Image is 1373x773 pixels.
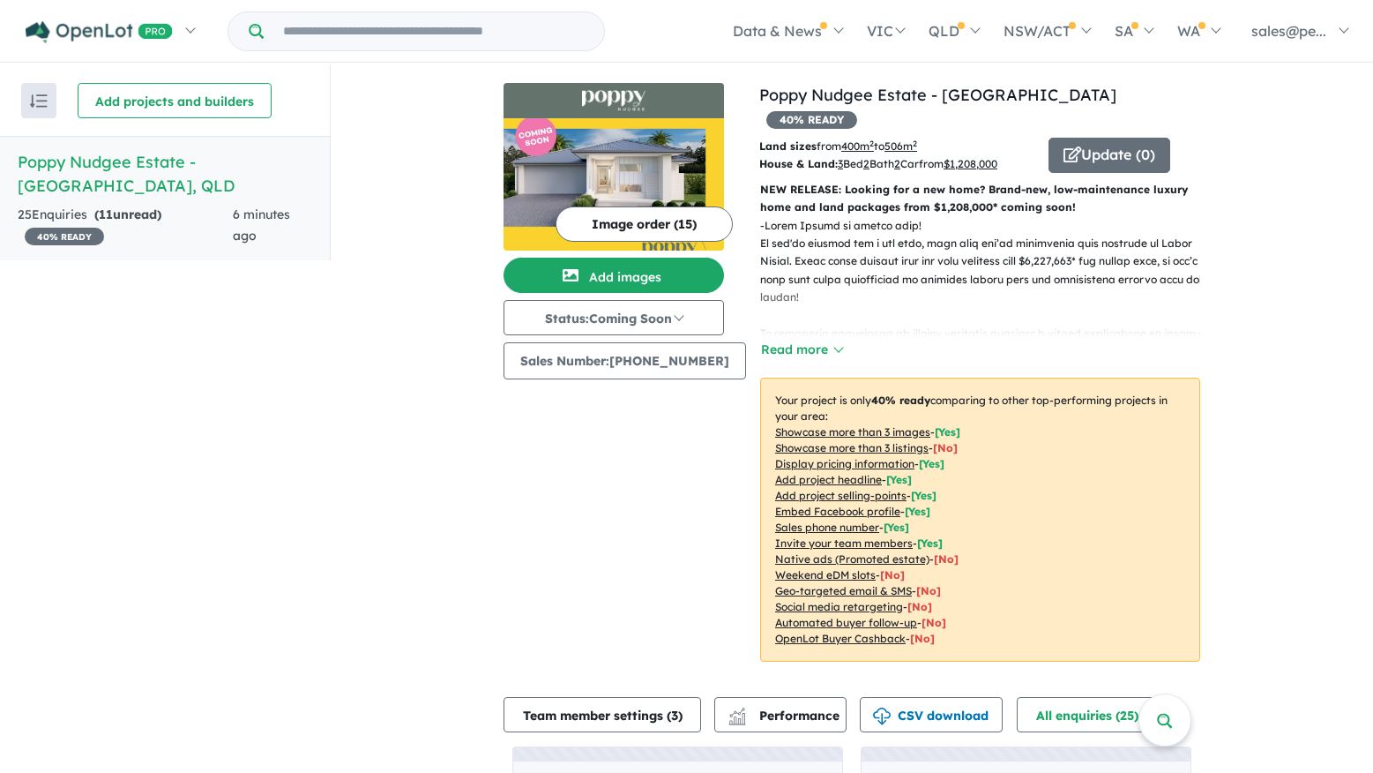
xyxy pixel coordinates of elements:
span: 6 minutes ago [233,206,290,244]
span: [ Yes ] [919,457,944,470]
span: 40 % READY [766,111,857,129]
span: sales@pe... [1251,22,1326,40]
button: CSV download [860,697,1003,732]
u: Invite your team members [775,537,913,550]
u: Showcase more than 3 listings [775,441,929,454]
b: Land sizes [759,139,817,153]
button: Image order (15) [556,206,733,242]
img: Poppy Nudgee Estate - Nudgee [504,118,724,251]
img: Openlot PRO Logo White [26,21,173,43]
span: [ Yes ] [935,425,960,439]
p: NEW RELEASE: Looking for a new home? Brand-new, low-maintenance luxury home and land packages fro... [760,181,1200,217]
sup: 2 [913,139,917,148]
button: All enquiries (25) [1017,697,1176,732]
span: [No] [916,584,941,597]
u: 506 m [884,139,917,153]
input: Try estate name, suburb, builder or developer [267,12,601,50]
img: download icon [873,708,891,725]
u: Automated buyer follow-up [775,616,917,629]
span: [ No ] [933,441,958,454]
span: 3 [671,708,678,724]
button: Add projects and builders [78,83,272,118]
u: Embed Facebook profile [775,505,900,518]
span: [No] [910,632,935,645]
span: [No] [922,616,946,629]
b: House & Land: [759,157,838,170]
button: Team member settings (3) [504,697,701,732]
strong: ( unread) [94,206,161,222]
u: Social media retargeting [775,600,903,613]
img: line-chart.svg [729,708,745,717]
span: [ Yes ] [917,537,943,550]
img: Poppy Nudgee Estate - Nudgee Logo [511,90,717,111]
a: Poppy Nudgee Estate - Nudgee LogoPoppy Nudgee Estate - Nudgee [504,83,724,251]
button: Performance [714,697,847,732]
u: Weekend eDM slots [775,568,876,582]
u: Add project selling-points [775,489,907,502]
u: 400 m [841,139,874,153]
u: $ 1,208,000 [944,157,997,170]
u: Showcase more than 3 images [775,425,930,439]
span: [No] [934,552,959,566]
span: to [874,139,917,153]
u: 2 [863,157,869,170]
a: Poppy Nudgee Estate - [GEOGRAPHIC_DATA] [759,85,1116,105]
button: Read more [760,340,843,360]
u: Native ads (Promoted estate) [775,552,929,566]
button: Status:Coming Soon [504,300,724,335]
span: [ Yes ] [905,505,930,518]
span: [No] [907,600,932,613]
h5: Poppy Nudgee Estate - [GEOGRAPHIC_DATA] , QLD [18,150,312,198]
button: Update (0) [1048,138,1170,173]
u: OpenLot Buyer Cashback [775,632,906,645]
u: Display pricing information [775,457,914,470]
button: Add images [504,258,724,293]
button: Sales Number:[PHONE_NUMBER] [504,342,746,379]
img: bar-chart.svg [728,713,746,724]
span: [No] [880,568,905,582]
u: Geo-targeted email & SMS [775,584,912,597]
u: Sales phone number [775,521,879,534]
div: 25 Enquir ies [18,205,233,247]
span: 11 [99,206,113,222]
u: 3 [838,157,843,170]
sup: 2 [869,139,874,148]
span: [ Yes ] [886,473,912,486]
u: Add project headline [775,473,882,486]
span: [ Yes ] [884,521,909,534]
b: 40 % ready [871,394,930,407]
span: 40 % READY [25,228,104,245]
img: sort.svg [30,94,48,108]
p: Bed Bath Car from [759,155,1035,173]
p: Your project is only comparing to other top-performing projects in your area: - - - - - - - - - -... [760,378,1200,662]
span: [ Yes ] [911,489,936,502]
u: 2 [894,157,900,170]
span: Performance [731,708,839,724]
p: from [759,138,1035,155]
